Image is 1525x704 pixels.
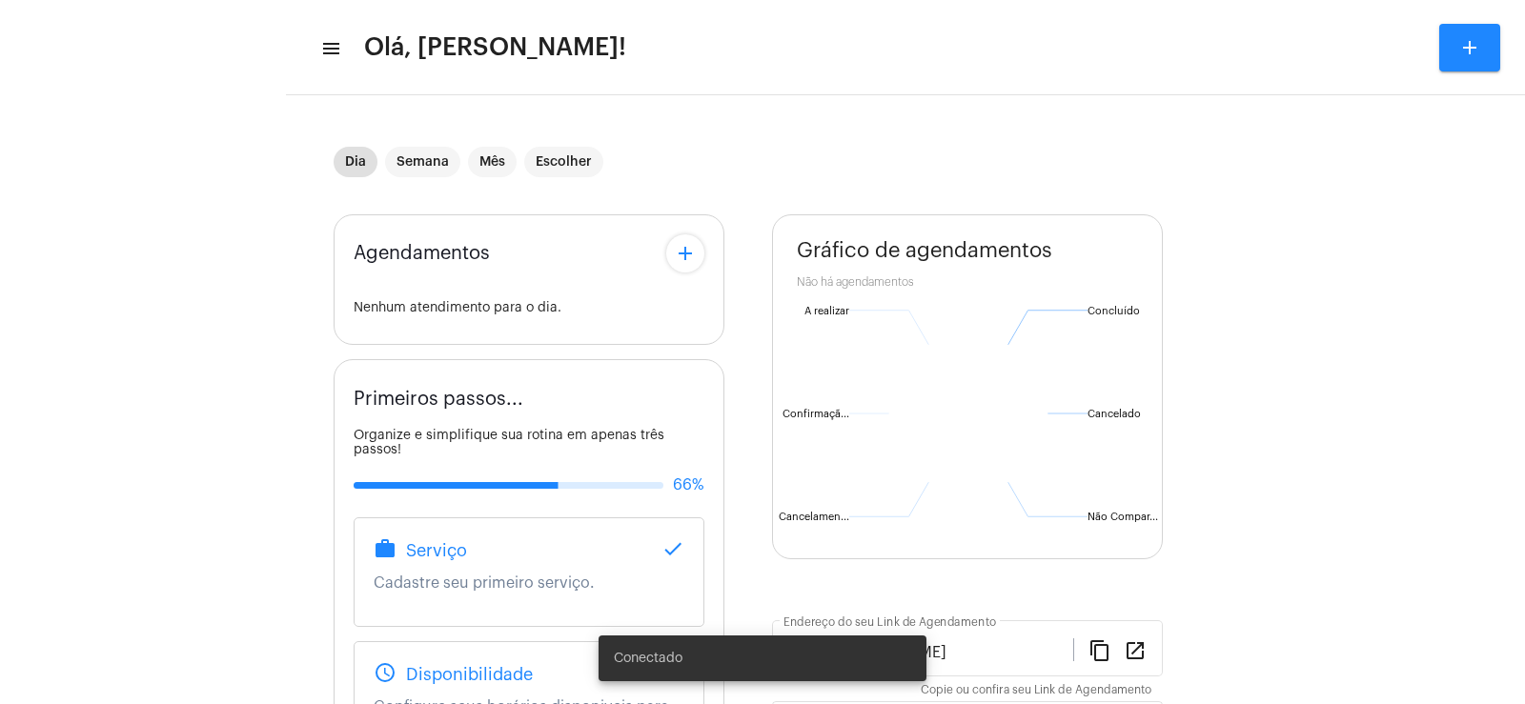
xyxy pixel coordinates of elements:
[406,665,533,684] span: Disponibilidade
[354,429,664,456] span: Organize e simplifique sua rotina em apenas três passos!
[1088,638,1111,661] mat-icon: content_copy
[1088,512,1158,522] text: Não Compar...
[779,512,849,522] text: Cancelamen...
[673,476,704,493] span: 66%
[921,684,1151,697] mat-hint: Copie ou confira seu Link de Agendamento
[334,147,377,177] mat-chip: Dia
[364,32,626,63] span: Olá, [PERSON_NAME]!
[1088,306,1140,316] text: Concluído
[524,147,603,177] mat-chip: Escolher
[468,147,517,177] mat-chip: Mês
[385,147,460,177] mat-chip: Semana
[661,537,684,560] mat-icon: done
[374,574,684,592] p: Cadastre seu primeiro serviço.
[374,661,396,684] mat-icon: schedule
[674,242,697,265] mat-icon: add
[804,306,849,316] text: A realizar
[797,239,1052,262] span: Gráfico de agendamentos
[320,37,339,60] mat-icon: sidenav icon
[1124,638,1147,661] mat-icon: open_in_new
[354,243,490,264] span: Agendamentos
[1458,36,1481,59] mat-icon: add
[354,301,704,315] div: Nenhum atendimento para o dia.
[614,649,682,668] span: Conectado
[1088,409,1141,419] text: Cancelado
[354,389,523,410] span: Primeiros passos...
[374,537,396,560] mat-icon: work
[783,409,849,420] text: Confirmaçã...
[406,541,467,560] span: Serviço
